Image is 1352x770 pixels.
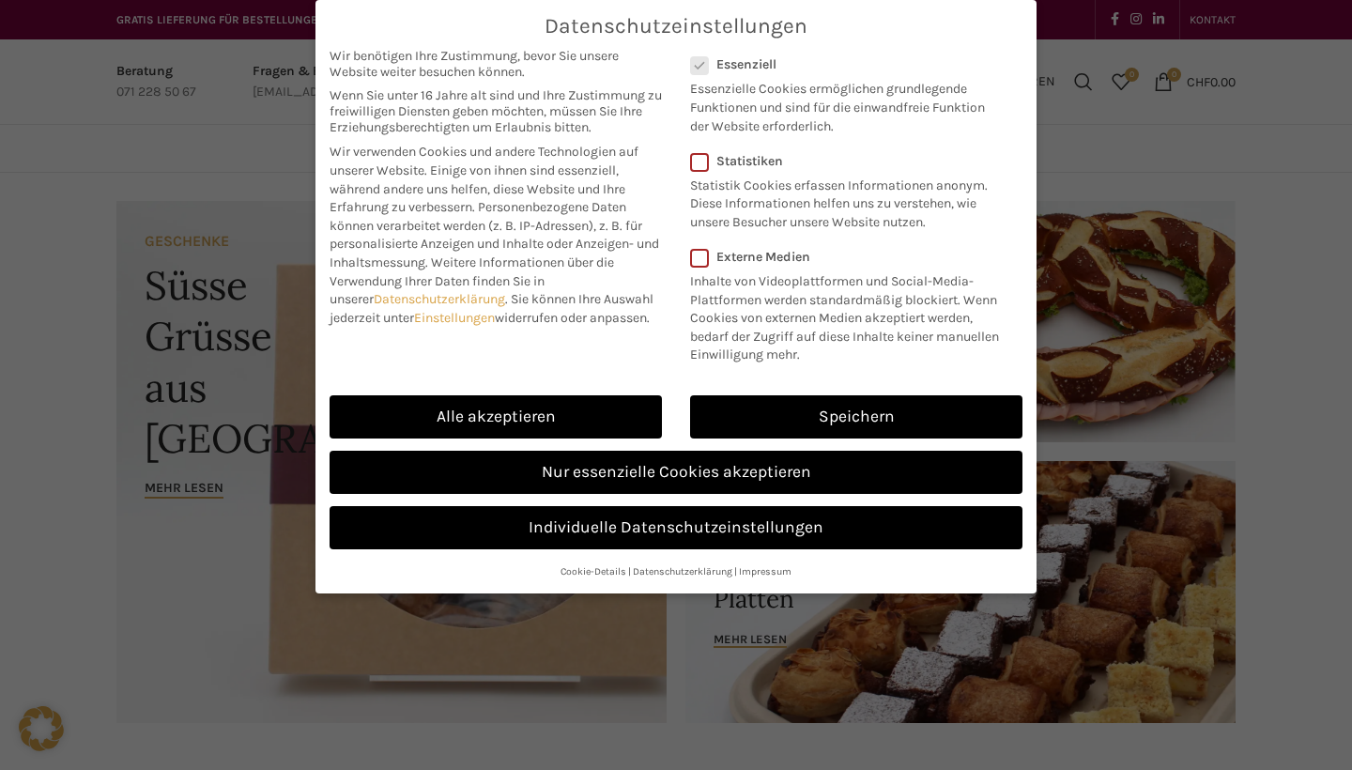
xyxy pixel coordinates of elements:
label: Externe Medien [690,249,1010,265]
a: Individuelle Datenschutzeinstellungen [330,506,1022,549]
a: Cookie-Details [561,565,626,577]
a: Datenschutzerklärung [374,291,505,307]
a: Einstellungen [414,310,495,326]
p: Statistik Cookies erfassen Informationen anonym. Diese Informationen helfen uns zu verstehen, wie... [690,169,998,232]
a: Impressum [739,565,791,577]
span: Wir verwenden Cookies und andere Technologien auf unserer Website. Einige von ihnen sind essenzie... [330,144,638,215]
span: Weitere Informationen über die Verwendung Ihrer Daten finden Sie in unserer . [330,254,614,307]
a: Nur essenzielle Cookies akzeptieren [330,451,1022,494]
p: Inhalte von Videoplattformen und Social-Media-Plattformen werden standardmäßig blockiert. Wenn Co... [690,265,1010,364]
label: Statistiken [690,153,998,169]
span: Datenschutzeinstellungen [545,14,807,38]
label: Essenziell [690,56,998,72]
a: Datenschutzerklärung [633,565,732,577]
a: Speichern [690,395,1022,439]
span: Sie können Ihre Auswahl jederzeit unter widerrufen oder anpassen. [330,291,653,326]
a: Alle akzeptieren [330,395,662,439]
span: Wir benötigen Ihre Zustimmung, bevor Sie unsere Website weiter besuchen können. [330,48,662,80]
p: Essenzielle Cookies ermöglichen grundlegende Funktionen und sind für die einwandfreie Funktion de... [690,72,998,135]
span: Personenbezogene Daten können verarbeitet werden (z. B. IP-Adressen), z. B. für personalisierte A... [330,199,659,270]
span: Wenn Sie unter 16 Jahre alt sind und Ihre Zustimmung zu freiwilligen Diensten geben möchten, müss... [330,87,662,135]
